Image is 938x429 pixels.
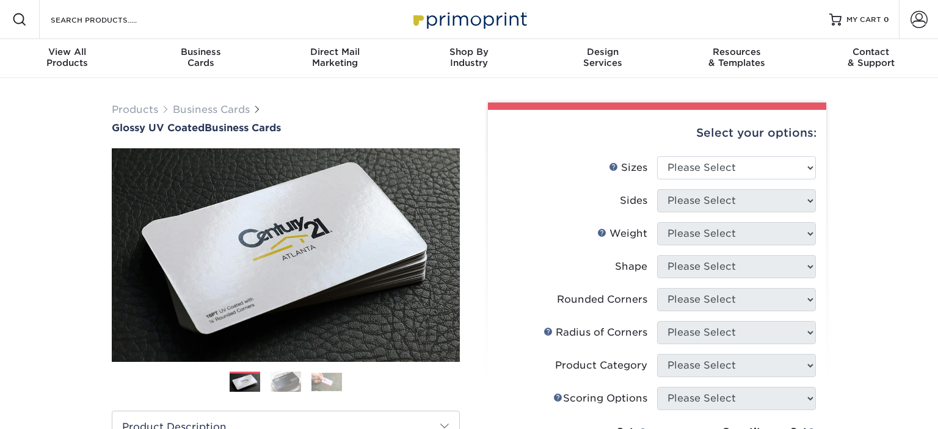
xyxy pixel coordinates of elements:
span: 0 [884,15,889,24]
span: Shop By [402,46,536,57]
div: Sizes [609,160,647,175]
a: Products [112,104,158,115]
img: Business Cards 02 [271,372,301,392]
img: Glossy UV Coated 01 [112,81,460,429]
img: Business Cards 01 [230,367,260,398]
div: & Support [804,46,938,68]
span: MY CART [846,15,881,25]
span: Design [536,46,670,57]
span: Business [134,46,267,57]
span: Contact [804,46,938,57]
a: Contact& Support [804,39,938,78]
div: Product Category [555,358,647,373]
div: & Templates [670,46,804,68]
a: BusinessCards [134,39,267,78]
div: Industry [402,46,536,68]
a: Direct MailMarketing [268,39,402,78]
span: Resources [670,46,804,57]
div: Weight [597,226,647,241]
div: Cards [134,46,267,68]
h1: Business Cards [112,122,460,134]
a: Glossy UV CoatedBusiness Cards [112,122,460,134]
div: Sides [620,193,647,208]
img: Business Cards 03 [311,373,342,391]
a: Business Cards [173,104,250,115]
div: Radius of Corners [544,325,647,340]
div: Shape [615,259,647,274]
img: Primoprint [408,6,530,32]
div: Services [536,46,670,68]
div: Select your options: [498,110,816,156]
a: Resources& Templates [670,39,804,78]
span: Direct Mail [268,46,402,57]
div: Marketing [268,46,402,68]
a: DesignServices [536,39,670,78]
input: SEARCH PRODUCTS..... [49,12,169,27]
span: Glossy UV Coated [112,122,205,134]
a: Shop ByIndustry [402,39,536,78]
div: Scoring Options [553,391,647,406]
iframe: Google Customer Reviews [3,392,104,425]
div: Rounded Corners [557,292,647,307]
